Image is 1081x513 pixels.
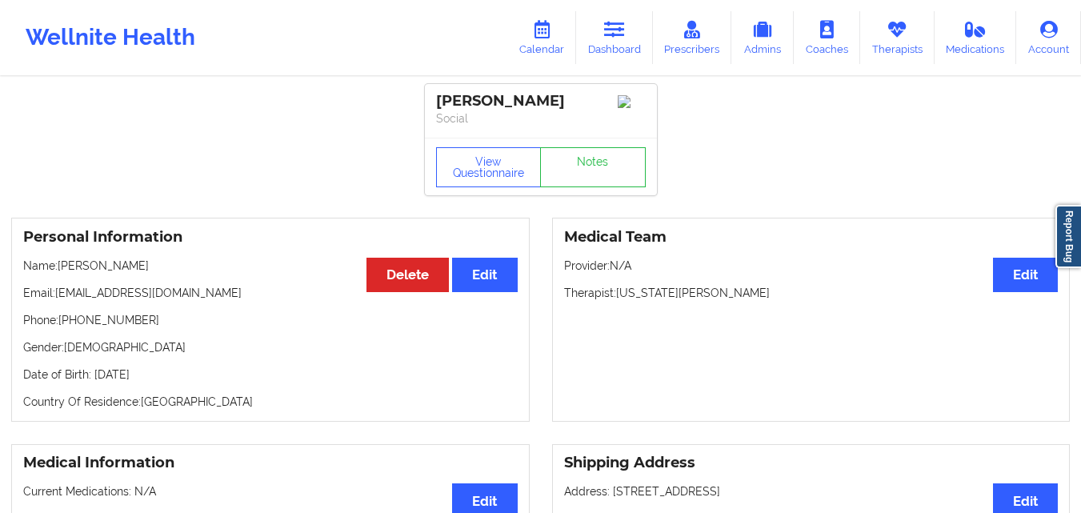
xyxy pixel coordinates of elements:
[436,110,646,126] p: Social
[1016,11,1081,64] a: Account
[23,339,518,355] p: Gender: [DEMOGRAPHIC_DATA]
[993,258,1058,292] button: Edit
[23,228,518,246] h3: Personal Information
[366,258,449,292] button: Delete
[564,285,1059,301] p: Therapist: [US_STATE][PERSON_NAME]
[540,147,646,187] a: Notes
[23,483,518,499] p: Current Medications: N/A
[23,285,518,301] p: Email: [EMAIL_ADDRESS][DOMAIN_NAME]
[436,92,646,110] div: [PERSON_NAME]
[860,11,935,64] a: Therapists
[23,367,518,383] p: Date of Birth: [DATE]
[507,11,576,64] a: Calendar
[935,11,1017,64] a: Medications
[23,394,518,410] p: Country Of Residence: [GEOGRAPHIC_DATA]
[564,483,1059,499] p: Address: [STREET_ADDRESS]
[452,258,517,292] button: Edit
[23,258,518,274] p: Name: [PERSON_NAME]
[794,11,860,64] a: Coaches
[436,147,542,187] button: View Questionnaire
[618,95,646,108] img: Image%2Fplaceholer-image.png
[1055,205,1081,268] a: Report Bug
[564,228,1059,246] h3: Medical Team
[23,312,518,328] p: Phone: [PHONE_NUMBER]
[564,258,1059,274] p: Provider: N/A
[731,11,794,64] a: Admins
[564,454,1059,472] h3: Shipping Address
[23,454,518,472] h3: Medical Information
[653,11,732,64] a: Prescribers
[576,11,653,64] a: Dashboard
